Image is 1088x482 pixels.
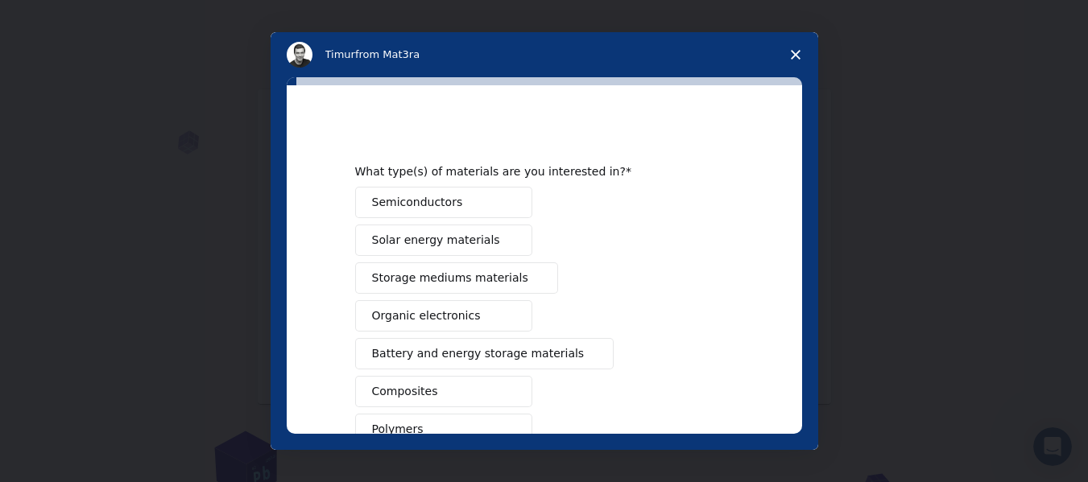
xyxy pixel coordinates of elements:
[372,270,528,286] span: Storage mediums materials
[372,232,500,249] span: Solar energy materials
[372,345,585,362] span: Battery and energy storage materials
[355,414,532,445] button: Polymers
[355,338,614,369] button: Battery and energy storage materials
[355,262,558,294] button: Storage mediums materials
[325,48,355,60] span: Timur
[355,300,532,332] button: Organic electronics
[773,32,818,77] span: Close survey
[355,187,532,218] button: Semiconductors
[372,194,463,211] span: Semiconductors
[372,307,481,324] span: Organic electronics
[355,376,532,407] button: Composites
[355,225,532,256] button: Solar energy materials
[355,48,420,60] span: from Mat3ra
[372,383,438,400] span: Composites
[372,421,424,438] span: Polymers
[355,164,709,179] div: What type(s) of materials are you interested in?
[32,11,90,26] span: Support
[287,42,312,68] img: Profile image for Timur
